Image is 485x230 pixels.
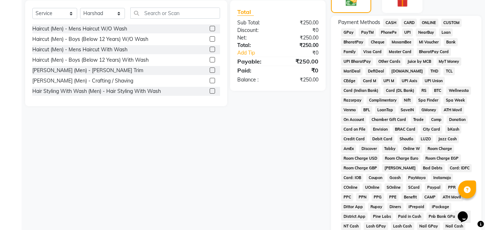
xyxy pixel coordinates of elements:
[383,86,416,95] span: Card (DL Bank)
[419,135,433,143] span: LUZO
[437,57,462,66] span: MyT Money
[232,76,278,84] div: Balance :
[278,42,324,49] div: ₹250.00
[411,116,426,124] span: Trade
[387,193,399,201] span: PPE
[431,174,453,182] span: Instamojo
[425,145,454,153] span: Room Charge
[341,106,358,114] span: Venmo
[402,96,413,104] span: Nift
[366,174,384,182] span: Coupon
[341,203,365,211] span: Dittor App
[286,49,324,57] div: ₹0
[379,28,399,37] span: PhonePe
[341,38,365,46] span: BharatPay
[375,106,396,114] span: LoanTap
[389,67,425,75] span: [DOMAIN_NAME]
[341,125,368,133] span: Card on File
[426,212,460,221] span: Pnb Bank GPay
[406,183,422,192] span: SCard
[232,49,285,57] a: Add Tip
[365,67,386,75] span: DefiDeal
[446,86,471,95] span: Wellnessta
[363,183,382,192] span: UOnline
[420,19,438,27] span: ONLINE
[367,96,399,104] span: Complimentary
[441,19,462,27] span: CUSTOM
[341,183,360,192] span: COnline
[232,66,278,75] div: Paid:
[416,96,441,104] span: Spa Finder
[341,154,379,163] span: Room Charge USD
[443,67,455,75] span: TCL
[341,86,381,95] span: Card (Indian Bank)
[338,19,380,26] span: Payment Methods
[401,193,419,201] span: Benefit
[387,48,414,56] span: Master Card
[387,203,404,211] span: Diners
[432,86,444,95] span: BTC
[232,19,278,27] div: Sub Total:
[445,125,461,133] span: bKash
[382,145,398,153] span: Tabby
[232,34,278,42] div: Net:
[278,66,324,75] div: ₹0
[422,193,438,201] span: CAMP
[398,106,416,114] span: SaveIN
[361,106,372,114] span: BFL
[396,212,424,221] span: Paid in Cash
[32,25,127,33] div: Haircut (Men) - Mens Haircut W/O Wash
[341,28,356,37] span: GPay
[360,77,378,85] span: Card M
[341,164,379,172] span: Room Charge GBP
[423,154,461,163] span: Room Charge EGP
[400,77,420,85] span: UPI Axis
[417,38,441,46] span: MI Voucher
[278,34,324,42] div: ₹250.00
[232,57,278,66] div: Payable:
[341,96,364,104] span: Razorpay
[368,38,387,46] span: Cheque
[382,154,420,163] span: Room Charge Euro
[406,203,427,211] span: iPrepaid
[278,76,324,84] div: ₹250.00
[455,201,478,223] iframe: chat widget
[406,174,428,182] span: PayMaya
[370,212,393,221] span: Pine Labs
[341,67,363,75] span: MariDeal
[384,183,403,192] span: SOnline
[448,164,472,172] span: Card: IDFC
[341,212,368,221] span: District App
[341,116,366,124] span: On Account
[356,193,369,201] span: PPN
[376,57,402,66] span: Other Cards
[381,77,397,85] span: UPI M
[232,27,278,34] div: Discount:
[429,116,444,124] span: Comp
[383,19,398,27] span: CASH
[368,203,384,211] span: Rupay
[32,36,148,43] div: Haircut (Men) - Boys (Below 12 Years) W/O Wash
[428,67,441,75] span: THD
[440,193,463,201] span: ATH Movil
[401,19,417,27] span: CARD
[361,48,384,56] span: Visa Card
[359,28,376,37] span: PayTM
[32,77,133,85] div: [PERSON_NAME] (Men) - Crafting / Shaving
[341,193,353,201] span: PPC
[416,28,436,37] span: NearBuy
[130,8,220,19] input: Search or Scan
[443,96,467,104] span: Spa Week
[237,8,254,16] span: Total
[439,28,453,37] span: Loan
[370,125,390,133] span: Envision
[397,135,416,143] span: Shoutlo
[359,145,379,153] span: Discover
[32,88,161,95] div: Hair Styling With Wash (Men) - Hair Styling With Wash
[425,183,443,192] span: Paypal
[32,46,127,53] div: Haircut (Men) - Mens Haircut With Wash
[341,57,373,66] span: UPI BharatPay
[341,145,356,153] span: AmEx
[402,28,413,37] span: UPI
[419,86,429,95] span: RS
